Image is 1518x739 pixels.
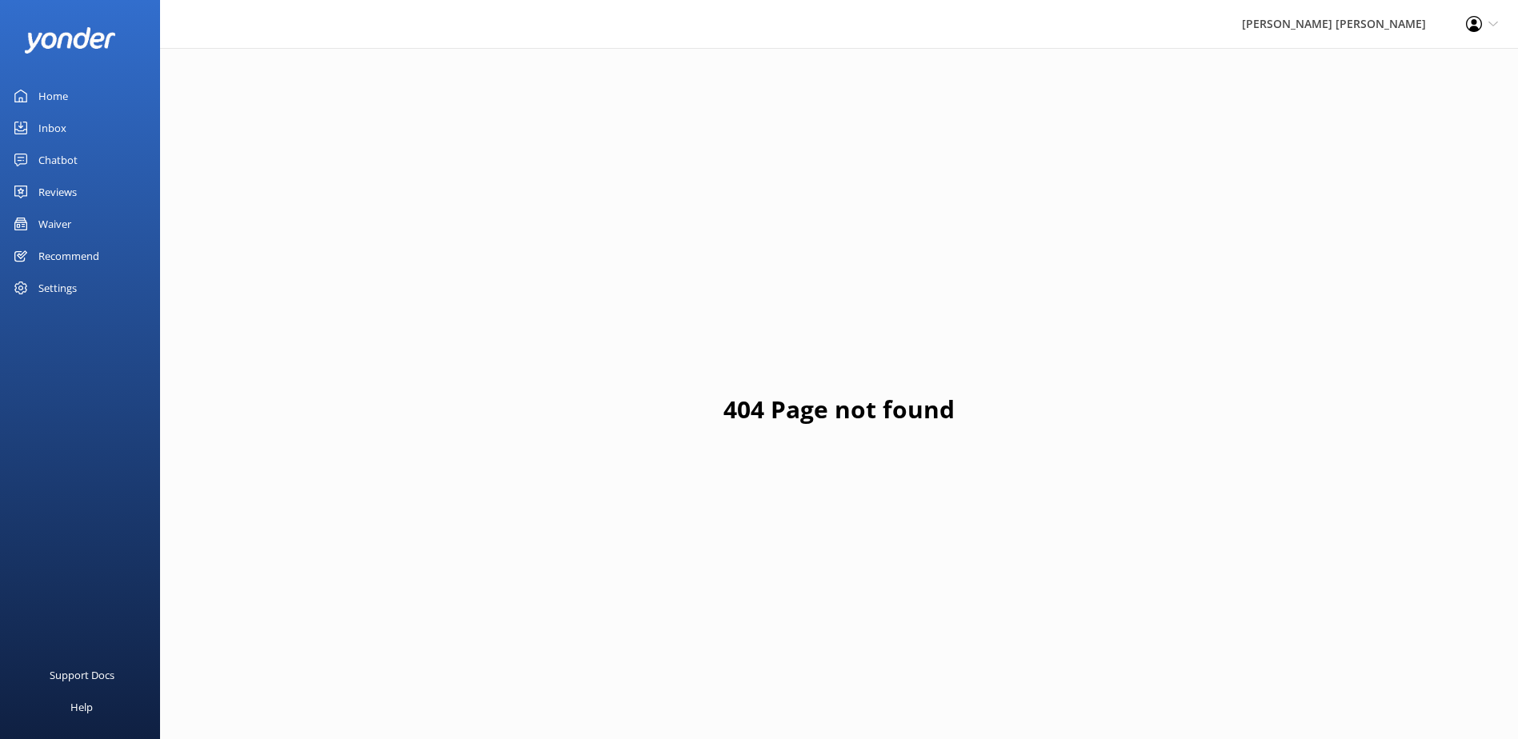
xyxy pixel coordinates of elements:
div: Home [38,80,68,112]
img: yonder-white-logo.png [24,27,116,54]
div: Recommend [38,240,99,272]
div: Inbox [38,112,66,144]
div: Settings [38,272,77,304]
div: Help [70,691,93,723]
div: Waiver [38,208,71,240]
div: Support Docs [50,659,114,691]
h1: 404 Page not found [723,390,955,429]
div: Reviews [38,176,77,208]
div: Chatbot [38,144,78,176]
